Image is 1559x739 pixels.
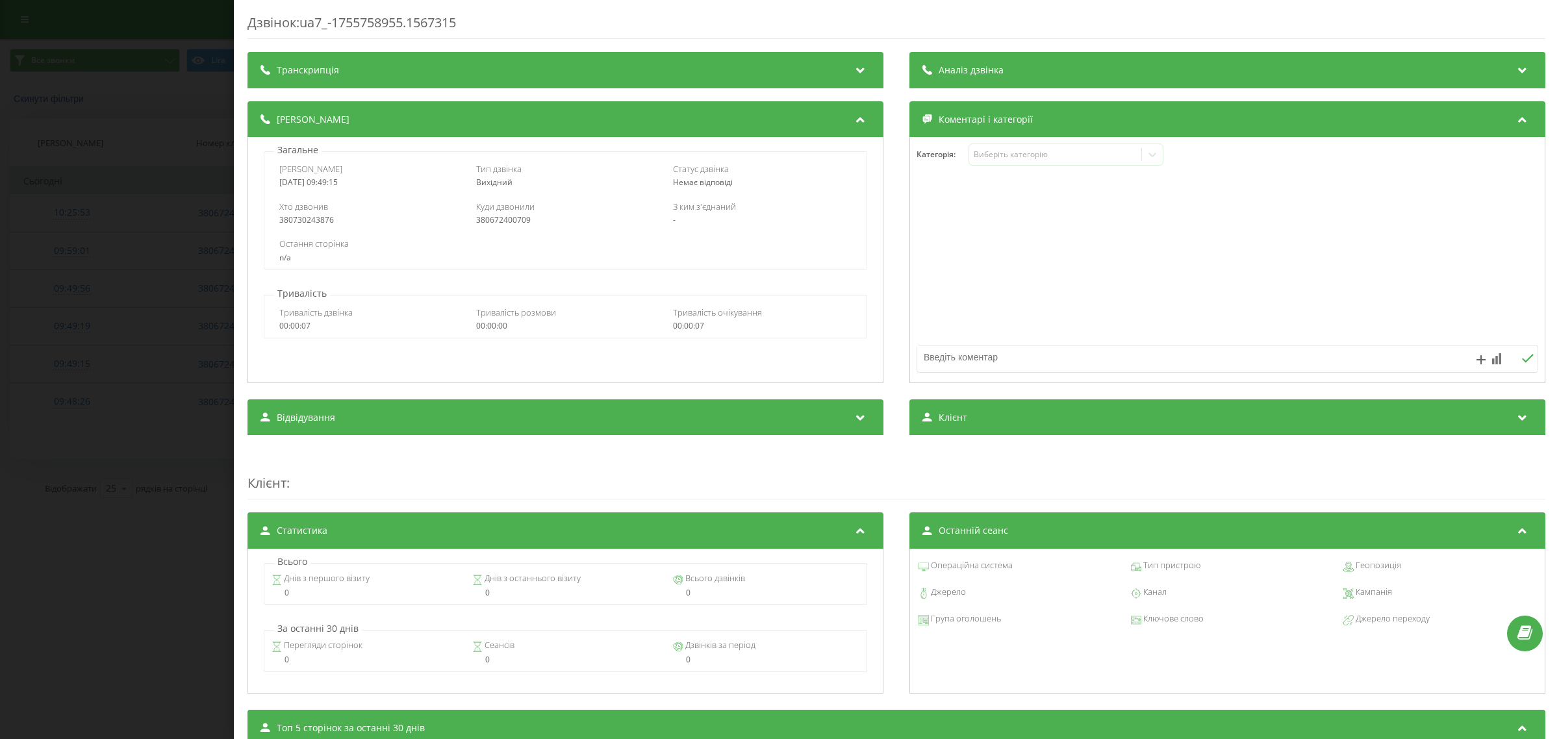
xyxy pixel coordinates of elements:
[272,588,458,597] div: 0
[279,238,349,249] span: Остання сторінка
[272,655,458,664] div: 0
[277,721,425,734] span: Топ 5 сторінок за останні 30 днів
[673,216,852,225] div: -
[673,163,729,175] span: Статус дзвінка
[1141,559,1200,572] span: Тип пристрою
[476,177,513,188] span: Вихідний
[1354,612,1430,625] span: Джерело переходу
[939,64,1004,77] span: Аналіз дзвінка
[277,64,339,77] span: Транскрипція
[1354,586,1392,599] span: Кампанія
[282,639,362,652] span: Перегляди сторінок
[247,448,1545,499] div: :
[476,163,522,175] span: Тип дзвінка
[673,588,859,597] div: 0
[1354,559,1401,572] span: Геопозиція
[277,524,327,537] span: Статистика
[939,411,967,424] span: Клієнт
[279,321,458,331] div: 00:00:07
[673,201,736,212] span: З ким з'єднаний
[929,612,1001,625] span: Група оголошень
[279,163,342,175] span: [PERSON_NAME]
[483,639,514,652] span: Сеансів
[282,572,370,585] span: Днів з першого візиту
[277,113,349,126] span: [PERSON_NAME]
[279,216,458,225] div: 380730243876
[279,201,328,212] span: Хто дзвонив
[974,149,1136,160] div: Виберіть категорію
[274,144,322,157] p: Загальне
[476,201,535,212] span: Куди дзвонили
[472,588,659,597] div: 0
[929,559,1013,572] span: Операційна система
[472,655,659,664] div: 0
[939,113,1033,126] span: Коментарі і категорії
[917,150,969,159] h4: Категорія :
[673,655,859,664] div: 0
[247,14,1545,39] div: Дзвінок : ua7_-1755758955.1567315
[673,177,733,188] span: Немає відповіді
[279,178,458,187] div: [DATE] 09:49:15
[483,572,581,585] span: Днів з останнього візиту
[476,321,655,331] div: 00:00:00
[277,411,335,424] span: Відвідування
[279,307,353,318] span: Тривалість дзвінка
[683,572,745,585] span: Всього дзвінків
[274,622,362,635] p: За останні 30 днів
[929,586,966,599] span: Джерело
[673,307,762,318] span: Тривалість очікування
[279,253,851,262] div: n/a
[274,555,311,568] p: Всього
[939,524,1008,537] span: Останній сеанс
[247,474,286,492] span: Клієнт
[476,307,556,318] span: Тривалість розмови
[1141,586,1167,599] span: Канал
[673,321,852,331] div: 00:00:07
[1141,612,1204,625] span: Ключове слово
[476,216,655,225] div: 380672400709
[683,639,755,652] span: Дзвінків за період
[274,287,330,300] p: Тривалість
